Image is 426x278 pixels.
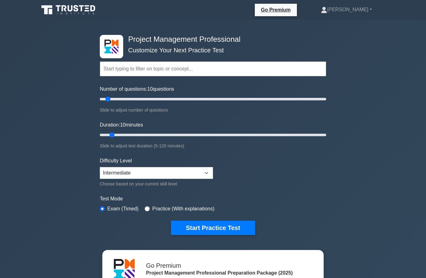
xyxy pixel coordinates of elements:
[100,195,326,203] label: Test Mode
[100,106,326,114] div: Slide to adjust number of questions
[100,121,143,129] label: Duration: minutes
[306,3,387,16] a: [PERSON_NAME]
[171,221,255,235] button: Start Practice Test
[107,205,138,213] label: Exam (Timed)
[100,85,174,93] label: Number of questions: questions
[100,180,213,188] div: Choose based on your current skill level
[147,86,153,92] span: 10
[120,122,126,127] span: 10
[126,35,296,44] h4: Project Management Professional
[152,205,214,213] label: Practice (With explanations)
[257,6,294,14] a: Go Premium
[100,157,132,165] label: Difficulty Level
[100,142,326,150] div: Slide to adjust test duration (5-120 minutes)
[100,61,326,76] input: Start typing to filter on topic or concept...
